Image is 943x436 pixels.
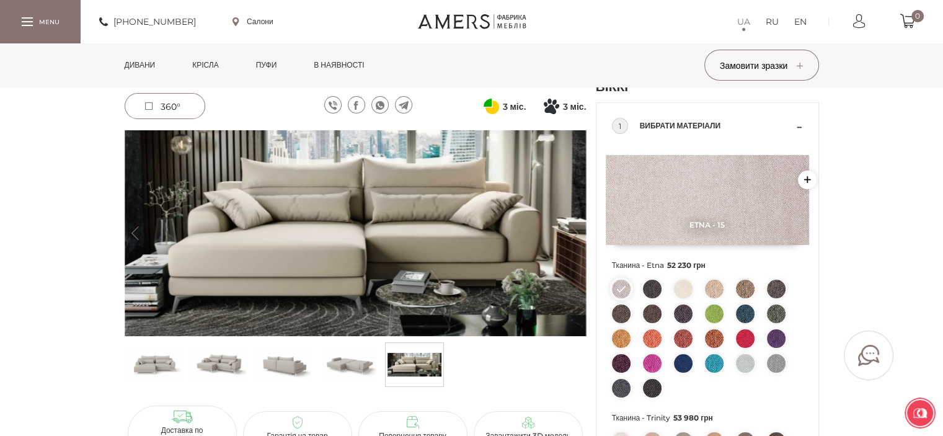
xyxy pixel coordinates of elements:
a: Салони [232,16,273,27]
button: Previous [125,226,146,240]
span: 3 міс. [562,99,585,114]
a: Дивани [115,43,165,87]
a: в наявності [304,43,373,87]
span: Тканина - Trinity [612,410,803,426]
a: [PHONE_NUMBER] [99,14,196,29]
img: Кутовий диван ВІККІ s-2 [257,346,311,383]
span: 52 230 грн [667,260,706,270]
img: Кутовий Диван [125,130,586,336]
a: UA [737,14,750,29]
span: Вибрати матеріали [640,118,794,133]
button: Замовити зразки [704,50,819,81]
a: viber [324,96,342,113]
a: Пуфи [247,43,286,87]
img: Кутовий диван ВІККІ s-0 [127,346,181,383]
img: Etna - 15 [606,155,809,245]
a: 360° [125,93,205,119]
img: Кутовий диван ВІККІ s-3 [322,346,376,383]
a: whatsapp [371,96,389,113]
a: RU [766,14,779,29]
a: facebook [348,96,365,113]
button: Next [564,226,586,240]
a: telegram [395,96,412,113]
span: 53 980 грн [673,413,713,422]
span: Замовити зразки [720,60,803,71]
a: EN [794,14,807,29]
span: 360° [161,101,180,112]
div: 1 [612,118,628,134]
a: Крісла [183,43,228,87]
span: 3 міс. [502,99,525,114]
img: s_Кутовий Диван [387,346,441,383]
span: 0 [911,10,924,22]
svg: Покупка частинами від Монобанку [544,99,559,114]
svg: Оплата частинами від ПриватБанку [484,99,499,114]
img: Кутовий диван ВІККІ s-1 [192,346,246,383]
span: Тканина - Etna [612,257,803,274]
span: Etna - 15 [606,220,809,229]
